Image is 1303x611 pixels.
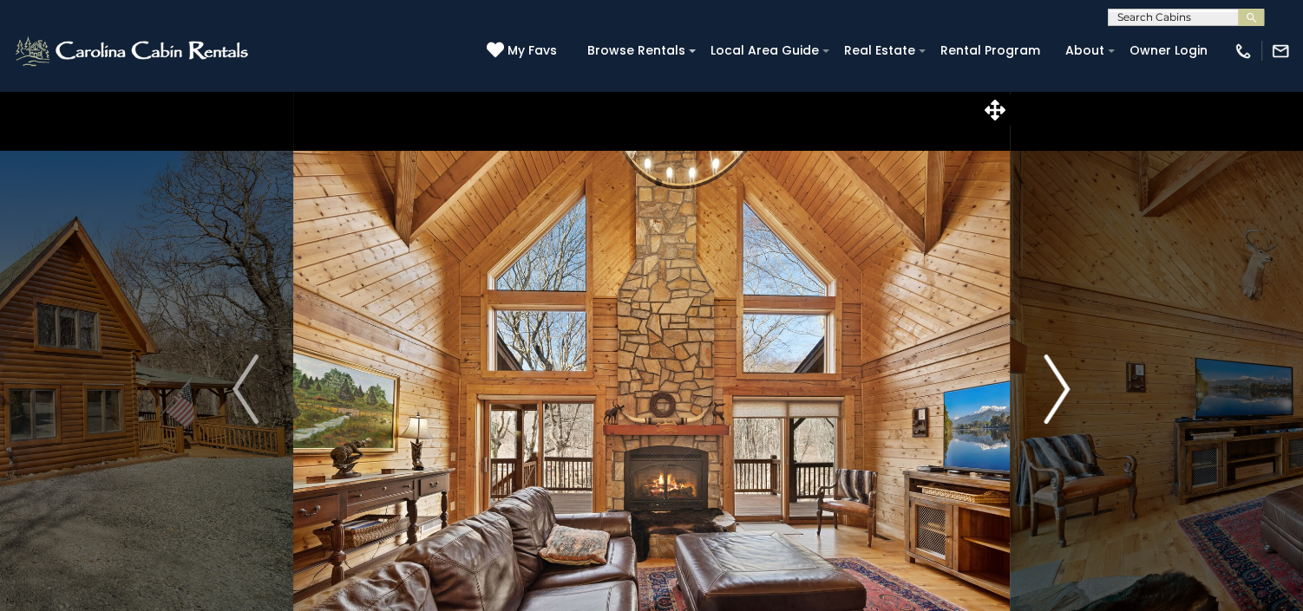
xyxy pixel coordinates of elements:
[1234,42,1253,61] img: phone-regular-white.png
[507,42,557,60] span: My Favs
[13,34,253,68] img: White-1-2.png
[1057,37,1113,64] a: About
[932,37,1049,64] a: Rental Program
[702,37,828,64] a: Local Area Guide
[232,354,259,424] img: arrow
[1271,42,1290,61] img: mail-regular-white.png
[1044,354,1071,424] img: arrow
[835,37,924,64] a: Real Estate
[487,42,561,61] a: My Favs
[1121,37,1216,64] a: Owner Login
[579,37,694,64] a: Browse Rentals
